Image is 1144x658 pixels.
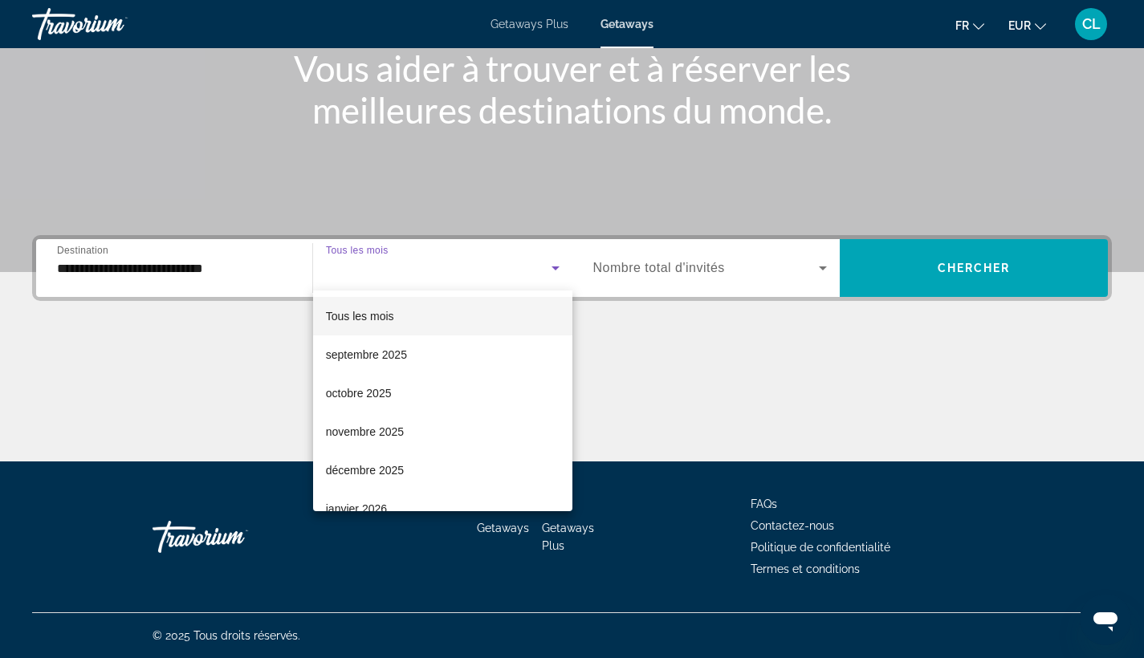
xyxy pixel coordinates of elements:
[1080,594,1131,645] iframe: Bouton de lancement de la fenêtre de messagerie
[326,345,407,364] span: septembre 2025
[326,422,404,441] span: novembre 2025
[326,384,392,403] span: octobre 2025
[326,310,394,323] span: Tous les mois
[326,461,404,480] span: décembre 2025
[326,499,387,518] span: janvier 2026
